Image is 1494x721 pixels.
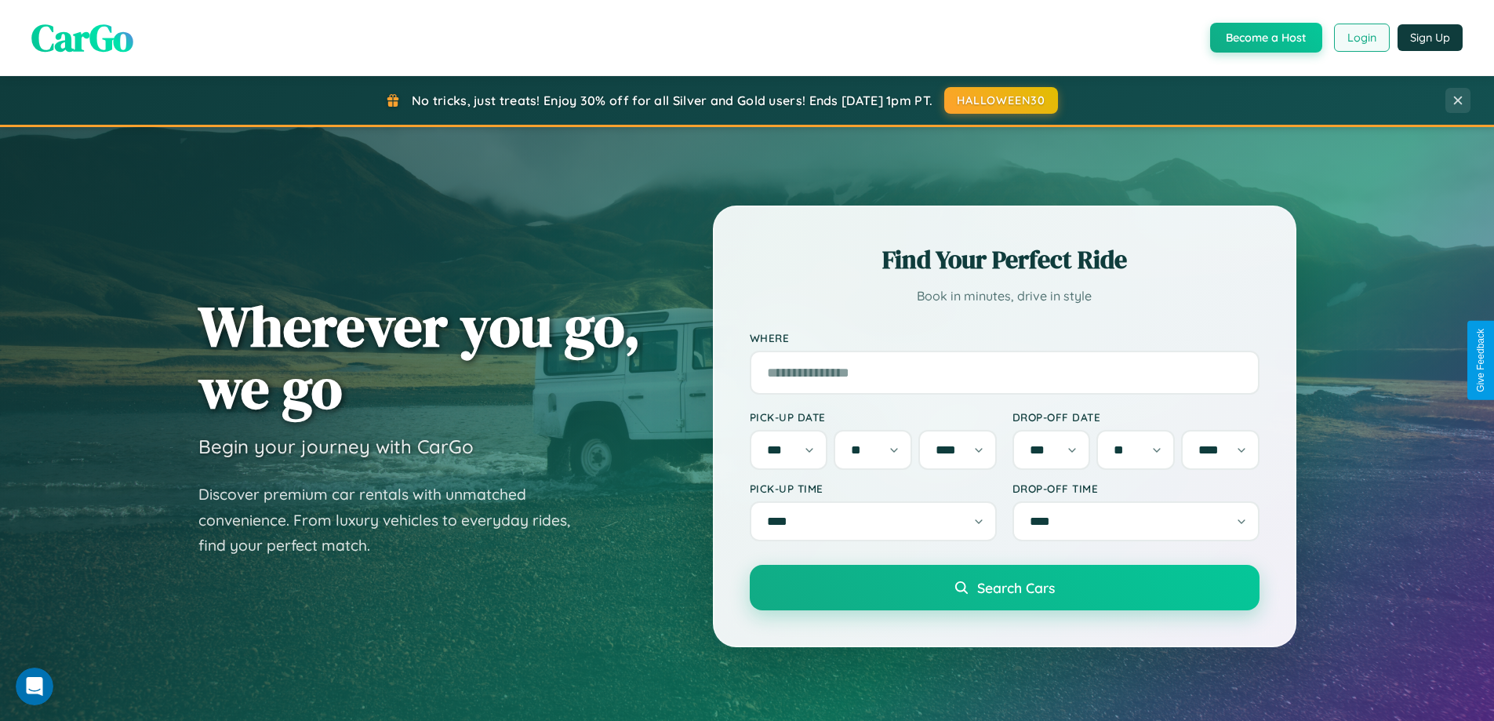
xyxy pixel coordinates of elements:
[750,331,1260,344] label: Where
[198,435,474,458] h3: Begin your journey with CarGo
[1012,482,1260,495] label: Drop-off Time
[31,12,133,64] span: CarGo
[1012,410,1260,424] label: Drop-off Date
[750,285,1260,308] p: Book in minutes, drive in style
[198,295,641,419] h1: Wherever you go, we go
[1475,329,1486,392] div: Give Feedback
[944,87,1058,114] button: HALLOWEEN30
[750,242,1260,277] h2: Find Your Perfect Ride
[16,668,53,705] iframe: Intercom live chat
[750,482,997,495] label: Pick-up Time
[977,579,1055,596] span: Search Cars
[1334,24,1390,52] button: Login
[198,482,591,559] p: Discover premium car rentals with unmatched convenience. From luxury vehicles to everyday rides, ...
[412,93,932,108] span: No tricks, just treats! Enjoy 30% off for all Silver and Gold users! Ends [DATE] 1pm PT.
[1210,23,1322,53] button: Become a Host
[750,410,997,424] label: Pick-up Date
[1398,24,1463,51] button: Sign Up
[750,565,1260,610] button: Search Cars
